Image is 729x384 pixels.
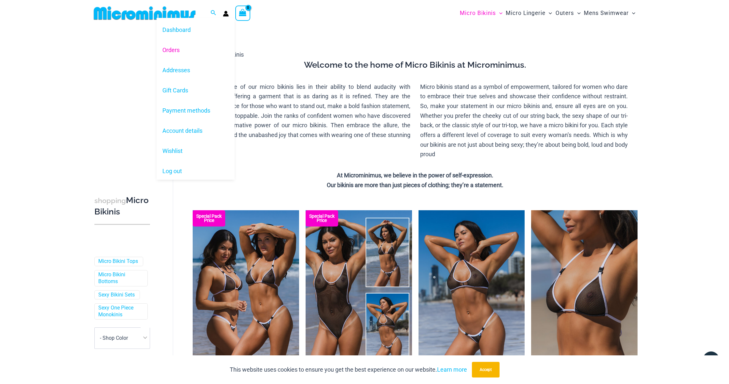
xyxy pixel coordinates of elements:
strong: Our bikinis are more than just pieces of clothing; they’re a statement. [327,182,503,188]
span: Micro Lingerie [506,5,545,21]
iframe: TrustedSite Certified [94,45,153,175]
h3: Micro Bikinis [94,195,150,217]
a: Mens SwimwearMenu ToggleMenu Toggle [582,3,637,23]
a: Account icon link [223,11,229,17]
span: Micro Bikinis [460,5,496,21]
a: Collection Pack Collection Pack b (1)Collection Pack b (1) [306,210,412,370]
span: Outers [556,5,574,21]
a: Search icon link [211,9,216,17]
a: Top Bum Pack Top Bum Pack bTop Bum Pack b [193,210,299,370]
a: Tradewinds Ink and Ivory 317 Tri Top 01Tradewinds Ink and Ivory 317 Tri Top 453 Micro 06Tradewind... [531,210,638,370]
p: This website uses cookies to ensure you get the best experience on our website. [230,365,467,375]
img: Collection Pack [306,210,412,370]
span: Menu Toggle [496,5,502,21]
a: Micro Bikini Tops [98,258,138,265]
span: Menu Toggle [629,5,635,21]
a: Wishlist [157,141,235,161]
img: Top Bum Pack [193,210,299,370]
nav: Site Navigation [457,2,638,24]
p: Micro bikinis stand as a symbol of empowerment, tailored for women who dare to embrace their true... [420,82,628,159]
a: Dashboard [157,20,235,40]
strong: At Microminimus, we believe in the power of self-expression. [337,172,493,179]
span: - Shop Color [100,335,128,341]
a: Log out [157,161,235,181]
a: Micro LingerieMenu ToggleMenu Toggle [504,3,554,23]
a: View Shopping Cart, empty [235,6,250,21]
a: Addresses [157,60,235,80]
a: Learn more [437,366,467,373]
img: MM SHOP LOGO FLAT [91,6,198,21]
img: Tradewinds Ink and Ivory 384 Halter 453 Micro 02 [419,210,525,370]
a: Account details [157,121,235,141]
p: The essence of our micro bikinis lies in their ability to blend audacity with elegance, offering ... [202,82,410,150]
span: Menu Toggle [545,5,552,21]
span: - Shop Color [94,327,150,349]
a: Sexy Bikini Sets [98,292,135,298]
a: Orders [157,40,235,60]
a: Micro Bikini Bottoms [98,271,143,285]
span: - Shop Color [95,328,150,349]
a: Payment methods [157,101,235,121]
button: Accept [472,362,500,377]
a: Micro BikinisMenu ToggleMenu Toggle [458,3,504,23]
span: Menu Toggle [574,5,581,21]
a: Tradewinds Ink and Ivory 384 Halter 453 Micro 02Tradewinds Ink and Ivory 384 Halter 453 Micro 01T... [419,210,525,370]
img: Tradewinds Ink and Ivory 317 Tri Top 01 [531,210,638,370]
h3: Welcome to the home of Micro Bikinis at Microminimus. [198,60,633,71]
a: Gift Cards [157,80,235,101]
a: OutersMenu ToggleMenu Toggle [554,3,582,23]
span: shopping [94,197,126,205]
a: Sexy One Piece Monokinis [98,305,143,318]
b: Special Pack Price [193,214,225,223]
b: Special Pack Price [306,214,338,223]
span: Mens Swimwear [584,5,629,21]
